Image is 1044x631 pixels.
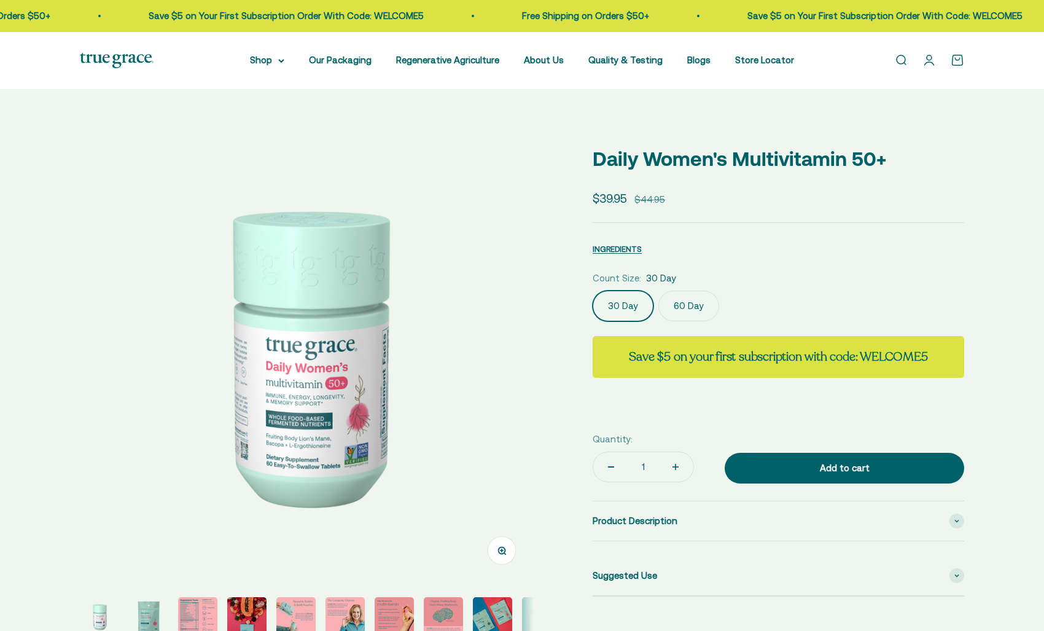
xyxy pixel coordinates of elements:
[593,271,641,286] legend: Count Size:
[593,452,629,482] button: Decrease quantity
[593,501,964,541] summary: Product Description
[149,9,424,23] p: Save $5 on Your First Subscription Order With Code: WELCOME5
[747,9,1023,23] p: Save $5 on Your First Subscription Order With Code: WELCOME5
[646,271,676,286] span: 30 Day
[593,514,677,528] span: Product Description
[593,568,657,583] span: Suggested Use
[593,241,642,256] button: INGREDIENTS
[396,55,499,65] a: Regenerative Agriculture
[687,55,711,65] a: Blogs
[80,128,534,582] img: Daily Multivitamin for Energy, Longevity, Heart Health, & Memory Support* L-ergothioneine to supp...
[524,55,564,65] a: About Us
[658,452,693,482] button: Increase quantity
[522,10,649,21] a: Free Shipping on Orders $50+
[735,55,794,65] a: Store Locator
[593,432,633,447] label: Quantity:
[593,556,964,595] summary: Suggested Use
[593,189,627,208] sale-price: $39.95
[634,192,665,207] compare-at-price: $44.95
[629,348,927,365] strong: Save $5 on your first subscription with code: WELCOME5
[588,55,663,65] a: Quality & Testing
[593,143,964,174] p: Daily Women's Multivitamin 50+
[725,453,964,484] button: Add to cart
[309,55,372,65] a: Our Packaging
[593,245,642,254] span: INGREDIENTS
[749,461,940,476] div: Add to cart
[250,53,284,68] summary: Shop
